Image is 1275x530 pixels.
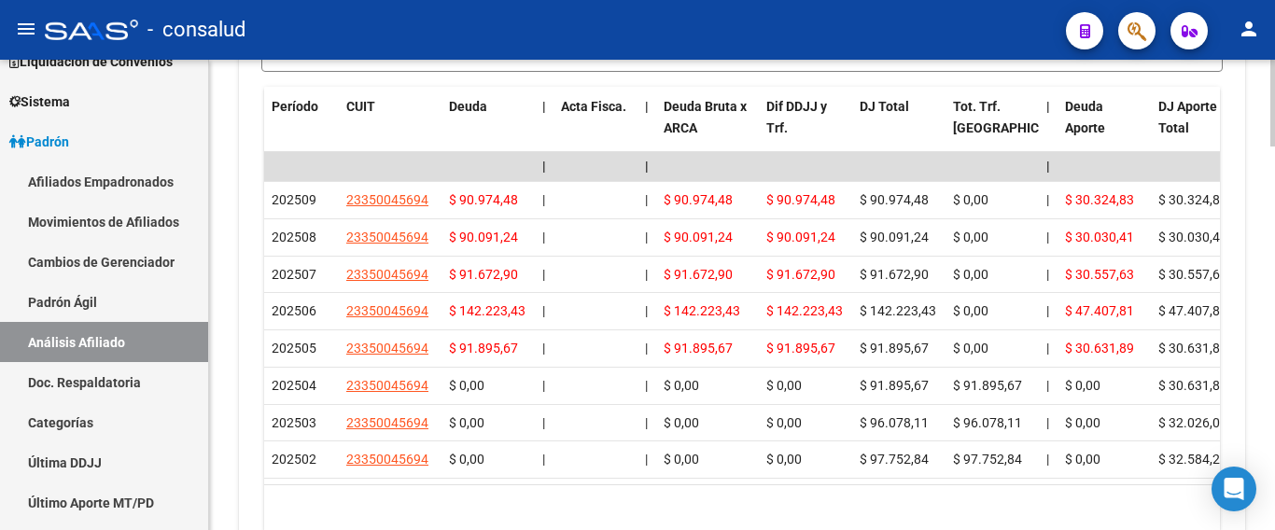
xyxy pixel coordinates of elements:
span: $ 32.584,28 [1158,452,1227,467]
span: $ 0,00 [953,303,988,318]
datatable-header-cell: Dif DDJJ y Trf. [759,87,852,169]
span: $ 30.030,41 [1065,230,1134,244]
span: Dif DDJJ y Trf. [766,99,827,135]
span: $ 96.078,11 [953,415,1022,430]
span: | [542,452,545,467]
span: $ 0,00 [449,452,484,467]
span: $ 32.026,04 [1158,415,1227,430]
span: $ 0,00 [766,415,802,430]
span: $ 96.078,11 [860,415,929,430]
span: | [645,267,648,282]
span: $ 0,00 [664,452,699,467]
span: Liquidación de Convenios [9,51,173,72]
span: $ 91.672,90 [860,267,929,282]
span: | [1046,378,1049,393]
datatable-header-cell: DJ Aporte Total [1151,87,1244,169]
span: $ 30.324,83 [1158,192,1227,207]
span: | [645,192,648,207]
span: | [542,303,545,318]
mat-icon: person [1238,18,1260,40]
span: $ 0,00 [1065,452,1100,467]
span: $ 142.223,43 [449,303,525,318]
datatable-header-cell: | [535,87,553,169]
span: | [1046,230,1049,244]
span: $ 90.974,48 [664,192,733,207]
span: $ 0,00 [953,267,988,282]
span: 202505 [272,341,316,356]
span: | [542,378,545,393]
span: $ 90.091,24 [664,230,733,244]
span: $ 0,00 [664,415,699,430]
span: | [1046,159,1050,174]
span: | [645,378,648,393]
span: $ 90.974,48 [860,192,929,207]
span: | [1046,267,1049,282]
span: | [645,99,649,114]
span: $ 0,00 [766,378,802,393]
span: $ 91.895,67 [953,378,1022,393]
span: $ 91.895,67 [860,378,929,393]
span: $ 0,00 [449,378,484,393]
span: 23350045694 [346,452,428,467]
span: DJ Total [860,99,909,114]
span: 202503 [272,415,316,430]
datatable-header-cell: CUIT [339,87,441,169]
span: $ 91.672,90 [766,267,835,282]
span: | [542,159,546,174]
span: 23350045694 [346,192,428,207]
span: $ 91.895,67 [766,341,835,356]
span: $ 90.091,24 [449,230,518,244]
datatable-header-cell: Deuda [441,87,535,169]
datatable-header-cell: Deuda Aporte [1058,87,1151,169]
span: $ 47.407,81 [1158,303,1227,318]
span: $ 90.974,48 [449,192,518,207]
span: $ 0,00 [449,415,484,430]
span: $ 97.752,84 [953,452,1022,467]
datatable-header-cell: | [1039,87,1058,169]
span: | [645,415,648,430]
span: $ 30.631,89 [1158,341,1227,356]
span: | [1046,192,1049,207]
span: $ 142.223,43 [664,303,740,318]
span: $ 90.091,24 [766,230,835,244]
span: $ 142.223,43 [860,303,936,318]
span: $ 91.895,67 [860,341,929,356]
span: $ 91.672,90 [664,267,733,282]
span: CUIT [346,99,375,114]
span: $ 30.557,63 [1065,267,1134,282]
span: | [1046,99,1050,114]
span: | [542,192,545,207]
span: 202504 [272,378,316,393]
span: $ 30.030,41 [1158,230,1227,244]
span: 23350045694 [346,303,428,318]
span: | [542,230,545,244]
span: 23350045694 [346,415,428,430]
div: Open Intercom Messenger [1212,467,1256,511]
mat-icon: menu [15,18,37,40]
span: $ 47.407,81 [1065,303,1134,318]
span: $ 0,00 [766,452,802,467]
span: | [1046,341,1049,356]
span: 202509 [272,192,316,207]
span: $ 30.631,89 [1065,341,1134,356]
span: | [1046,452,1049,467]
span: | [542,341,545,356]
span: 202502 [272,452,316,467]
span: $ 91.672,90 [449,267,518,282]
span: Deuda [449,99,487,114]
span: $ 91.895,67 [449,341,518,356]
span: | [542,99,546,114]
span: Período [272,99,318,114]
span: | [645,452,648,467]
datatable-header-cell: Deuda Bruta x ARCA [656,87,759,169]
span: $ 30.324,83 [1065,192,1134,207]
span: Deuda Bruta x ARCA [664,99,747,135]
span: 23350045694 [346,378,428,393]
span: | [645,159,649,174]
span: | [542,267,545,282]
span: $ 90.974,48 [766,192,835,207]
span: Deuda Aporte [1065,99,1105,135]
span: $ 30.631,89 [1158,378,1227,393]
span: $ 97.752,84 [860,452,929,467]
span: 23350045694 [346,341,428,356]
